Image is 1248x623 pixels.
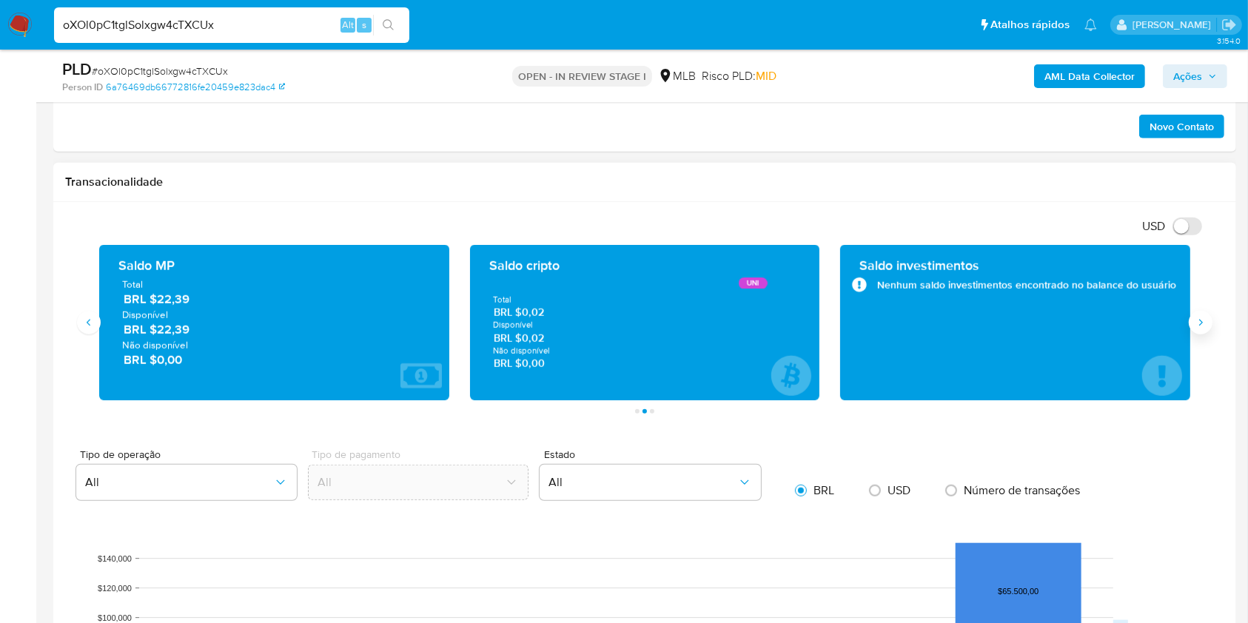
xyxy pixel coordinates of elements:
[990,17,1070,33] span: Atalhos rápidos
[756,67,776,84] span: MID
[342,18,354,32] span: Alt
[658,68,696,84] div: MLB
[92,64,228,78] span: # oXOl0pC1tglSolxgw4cTXCUx
[106,81,285,94] a: 6a76469db66772816fe20459e823dac4
[1221,17,1237,33] a: Sair
[702,68,776,84] span: Risco PLD:
[62,57,92,81] b: PLD
[65,175,1224,189] h1: Transacionalidade
[1173,64,1202,88] span: Ações
[1044,64,1135,88] b: AML Data Collector
[1163,64,1227,88] button: Ações
[1150,116,1214,137] span: Novo Contato
[54,16,409,35] input: Pesquise usuários ou casos...
[1139,115,1224,138] button: Novo Contato
[1133,18,1216,32] p: yngrid.fernandes@mercadolivre.com
[373,15,403,36] button: search-icon
[512,66,652,87] p: OPEN - IN REVIEW STAGE I
[362,18,366,32] span: s
[1217,35,1241,47] span: 3.154.0
[1084,18,1097,31] a: Notificações
[1034,64,1145,88] button: AML Data Collector
[62,81,103,94] b: Person ID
